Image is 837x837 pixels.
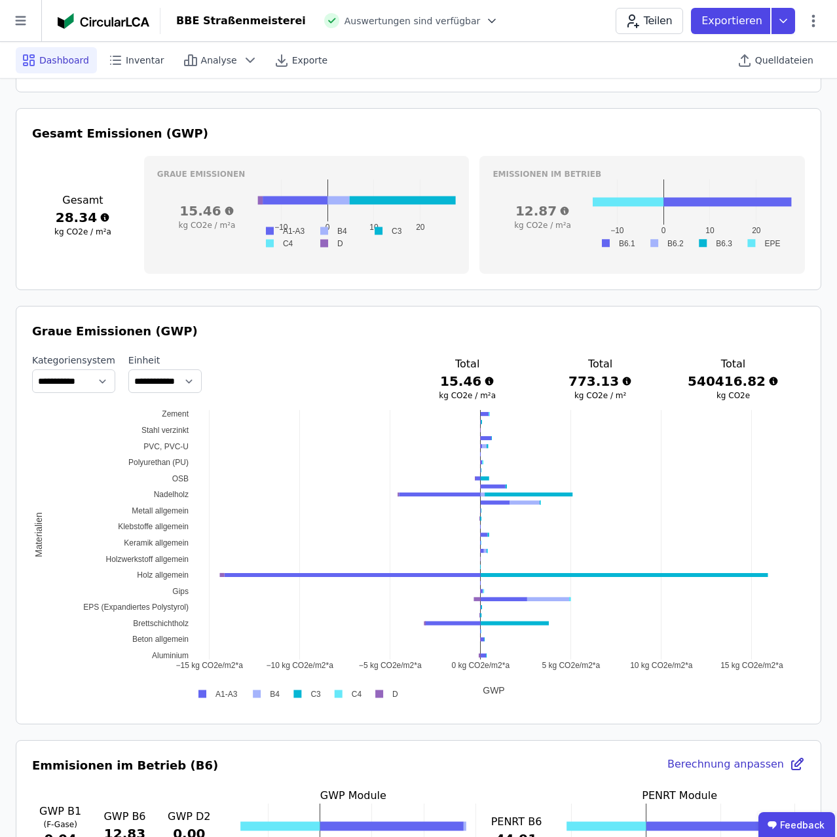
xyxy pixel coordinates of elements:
[493,202,592,220] h3: 12.87
[126,54,164,67] span: Inventar
[32,804,88,819] h3: GWP B1
[157,169,456,179] h3: Graue Emissionen
[489,814,544,830] h3: PENRT B6
[32,756,218,775] h3: Emmisionen im Betrieb (B6)
[32,354,115,367] label: Kategoriensystem
[32,193,134,208] h3: Gesamt
[32,227,134,237] h3: kg CO2e / m²a
[96,809,153,825] h3: GWP B6
[688,356,779,372] h3: Total
[422,372,513,390] h3: 15.46
[39,54,89,67] span: Dashboard
[161,809,217,825] h3: GWP D2
[228,788,479,804] h3: GWP Module
[157,220,257,231] h3: kg CO2e / m²a
[493,169,792,179] h3: Emissionen im betrieb
[755,54,813,67] span: Quelldateien
[555,372,646,390] h3: 773.13
[128,354,202,367] label: Einheit
[157,202,257,220] h3: 15.46
[667,756,805,775] div: Berechnung anpassen
[32,819,88,830] h4: (F-Gase)
[493,220,592,231] h3: kg CO2e / m²a
[555,356,646,372] h3: Total
[292,54,327,67] span: Exporte
[58,13,149,29] img: Concular
[32,124,805,143] h3: Gesamt Emissionen (GWP)
[701,13,765,29] p: Exportieren
[616,8,683,34] button: Teilen
[688,390,779,401] h3: kg CO2e
[555,390,646,401] h3: kg CO2e / m²
[422,356,513,372] h3: Total
[201,54,237,67] span: Analyse
[422,390,513,401] h3: kg CO2e / m²a
[176,13,306,29] div: BBE Straßenmeisterei
[344,14,481,28] span: Auswertungen sind verfügbar
[554,788,805,804] h3: PENRT Module
[32,322,805,341] h3: Graue Emissionen (GWP)
[688,372,779,390] h3: 540416.82
[32,208,134,227] h3: 28.34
